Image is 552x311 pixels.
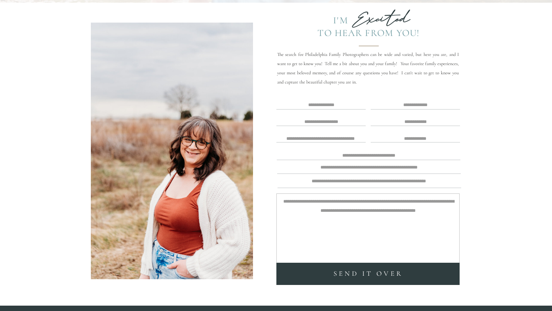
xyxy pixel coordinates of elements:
[322,15,348,26] div: I'm
[312,27,425,38] div: To Hear from you!
[278,268,458,280] a: SEND it over
[352,8,410,30] b: Excited
[277,50,459,78] p: The search for Philadelphia Family Photographers can be wide and varied, but here you are, and I ...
